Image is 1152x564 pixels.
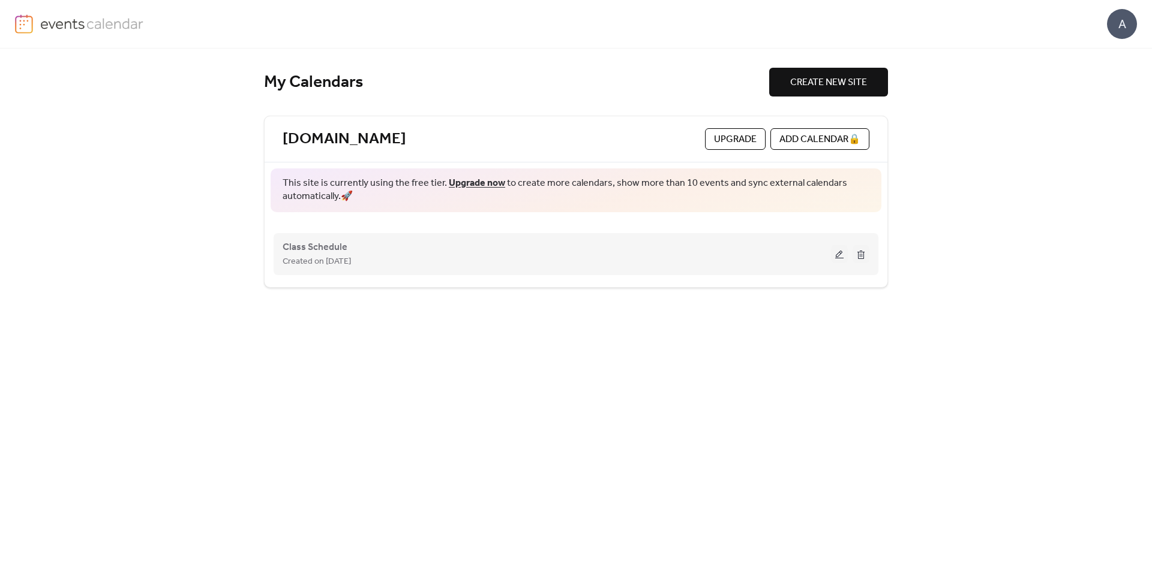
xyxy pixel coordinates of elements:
span: Upgrade [714,132,757,147]
a: Class Schedule [283,244,347,251]
a: [DOMAIN_NAME] [283,129,406,149]
div: A [1107,9,1137,39]
span: This site is currently using the free tier. to create more calendars, show more than 10 events an... [283,177,869,204]
button: Upgrade [705,128,766,150]
span: Class Schedule [283,240,347,255]
a: Upgrade now [449,174,505,192]
div: My Calendars [264,72,769,93]
button: CREATE NEW SITE [769,68,888,96]
span: Created on [DATE] [283,255,351,269]
img: logo-type [40,14,144,32]
img: logo [15,14,33,34]
span: CREATE NEW SITE [790,76,867,90]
